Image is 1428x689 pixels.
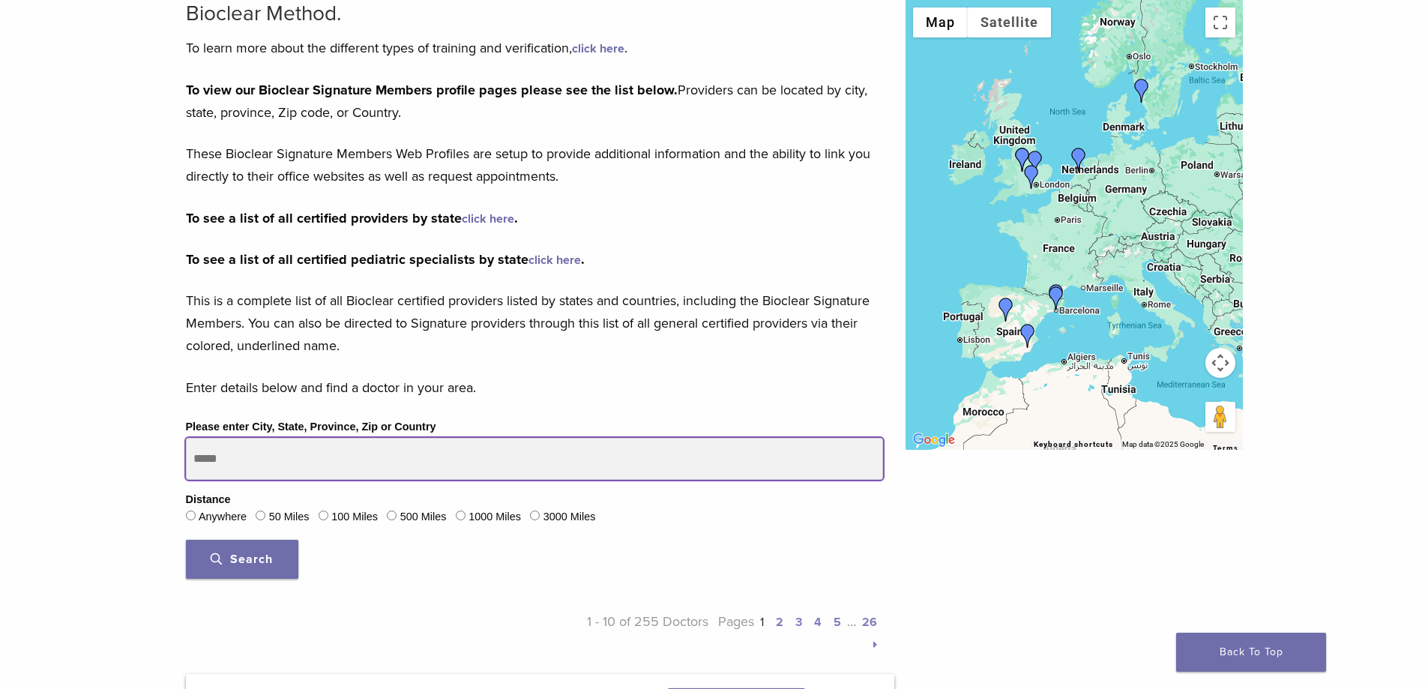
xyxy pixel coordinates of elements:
p: To learn more about the different types of training and verification, . [186,37,883,59]
label: 1000 Miles [469,509,521,526]
label: 3000 Miles [543,509,596,526]
a: click here [528,253,581,268]
div: Carmen Martin [994,298,1018,322]
a: click here [462,211,514,226]
button: Drag Pegman onto the map to open Street View [1205,402,1235,432]
legend: Distance [186,492,231,508]
p: Pages [708,610,883,655]
p: These Bioclear Signature Members Web Profiles are setup to provide additional information and the... [186,142,883,187]
label: 100 Miles [331,509,378,526]
div: Dr. Claire Burgess and Dr. Dominic Hassall [1010,148,1034,172]
div: Dr. Johan Hagman [1130,79,1154,103]
a: Open this area in Google Maps (opens a new window) [909,430,959,450]
label: 500 Miles [400,509,447,526]
a: Back To Top [1176,633,1326,672]
a: 4 [814,615,822,630]
button: Search [186,540,298,579]
strong: To view our Bioclear Signature Members profile pages please see the list below. [186,82,678,98]
a: 2 [776,615,783,630]
span: Search [211,552,273,567]
div: Dr. Alvaro Ferrando [1016,324,1040,348]
a: 1 [760,615,764,630]
img: Google [909,430,959,450]
p: Enter details below and find a doctor in your area. [186,376,883,399]
strong: To see a list of all certified providers by state . [186,210,518,226]
button: Keyboard shortcuts [1034,439,1113,450]
a: 3 [795,615,802,630]
div: Dr. Nadezwda Pinedo Piñango [1044,284,1068,308]
a: 5 [834,615,841,630]
p: 1 - 10 of 255 Doctors [534,610,709,655]
a: click here [572,41,624,56]
div: Dr. Mercedes Robles-Medina [1067,148,1091,172]
a: 26 [862,615,877,630]
button: Map camera controls [1205,348,1235,378]
button: Show street map [913,7,968,37]
button: Toggle fullscreen view [1205,7,1235,37]
p: This is a complete list of all Bioclear certified providers listed by states and countries, inclu... [186,289,883,357]
span: Map data ©2025 Google [1122,440,1204,448]
div: Dr. Shuk Yin, Yip [1023,151,1047,175]
div: Dr. Richard Brooks [1019,165,1043,189]
a: Terms [1213,444,1238,453]
span: … [847,613,856,630]
label: Please enter City, State, Province, Zip or Country [186,419,436,436]
strong: To see a list of all certified pediatric specialists by state . [186,251,585,268]
label: 50 Miles [269,509,310,526]
label: Anywhere [199,509,247,526]
p: Providers can be located by city, state, province, Zip code, or Country. [186,79,883,124]
button: Show satellite imagery [968,7,1051,37]
div: Dr. Patricia Gatón [1044,286,1068,310]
